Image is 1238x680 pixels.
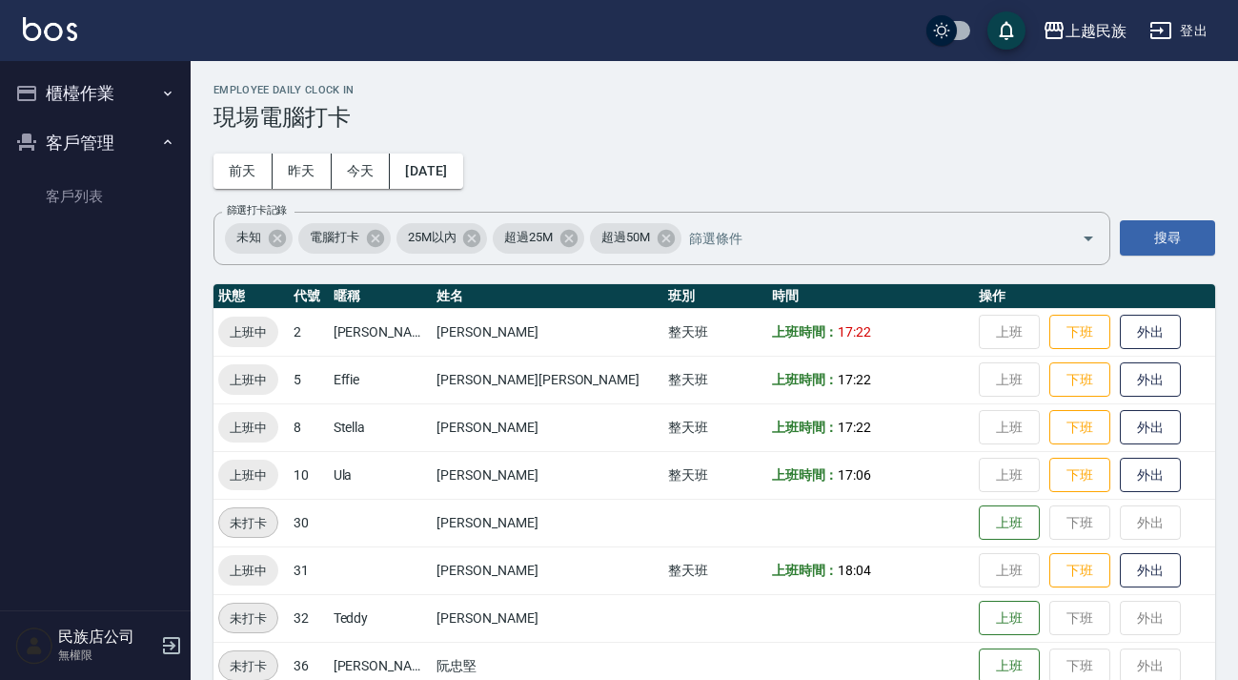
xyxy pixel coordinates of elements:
span: 17:22 [838,324,871,340]
span: 18:04 [838,563,871,578]
td: 整天班 [663,356,767,403]
td: [PERSON_NAME] [432,403,662,451]
td: 32 [289,594,328,642]
button: 今天 [332,154,391,189]
th: 姓名 [432,284,662,309]
button: 下班 [1049,410,1110,445]
span: 上班中 [218,561,278,581]
button: 下班 [1049,553,1110,588]
td: [PERSON_NAME] [432,594,662,642]
button: 下班 [1049,315,1110,350]
button: 上班 [979,505,1040,541]
td: 整天班 [663,403,767,451]
th: 班別 [663,284,767,309]
label: 篩選打卡記錄 [227,203,287,217]
td: Teddy [329,594,433,642]
td: 8 [289,403,328,451]
th: 暱稱 [329,284,433,309]
span: 17:22 [838,372,871,387]
td: 30 [289,499,328,546]
span: 上班中 [218,370,278,390]
span: 上班中 [218,418,278,438]
div: 超過50M [590,223,681,254]
td: 31 [289,546,328,594]
p: 無權限 [58,647,155,664]
span: 上班中 [218,322,278,342]
button: [DATE] [390,154,462,189]
button: save [987,11,1025,50]
th: 狀態 [213,284,289,309]
a: 客戶列表 [8,175,183,218]
div: 未知 [225,223,293,254]
td: 10 [289,451,328,499]
img: Logo [23,17,77,41]
span: 上班中 [218,465,278,485]
h2: Employee Daily Clock In [213,84,1215,96]
td: Ula [329,451,433,499]
b: 上班時間： [772,563,839,578]
span: 未打卡 [219,513,277,533]
td: [PERSON_NAME] [329,308,433,356]
td: 整天班 [663,308,767,356]
td: Stella [329,403,433,451]
button: 下班 [1049,458,1110,493]
button: 外出 [1120,410,1181,445]
span: 未打卡 [219,656,277,676]
button: Open [1073,223,1104,254]
button: 前天 [213,154,273,189]
td: [PERSON_NAME] [432,451,662,499]
span: 17:06 [838,467,871,483]
button: 上班 [979,601,1040,636]
div: 上越民族 [1065,19,1126,43]
td: 整天班 [663,546,767,594]
b: 上班時間： [772,372,839,387]
th: 操作 [974,284,1215,309]
button: 客戶管理 [8,118,183,168]
div: 電腦打卡 [298,223,391,254]
span: 未知 [225,228,273,247]
button: 上越民族 [1035,11,1134,51]
button: 登出 [1142,13,1215,49]
h3: 現場電腦打卡 [213,104,1215,131]
td: [PERSON_NAME] [432,546,662,594]
td: 2 [289,308,328,356]
b: 上班時間： [772,420,839,435]
td: [PERSON_NAME] [432,308,662,356]
button: 外出 [1120,315,1181,350]
th: 時間 [767,284,975,309]
span: 未打卡 [219,608,277,628]
button: 外出 [1120,362,1181,398]
div: 超過25M [493,223,584,254]
td: 整天班 [663,451,767,499]
b: 上班時間： [772,467,839,483]
img: Person [15,627,53,665]
button: 外出 [1120,553,1181,588]
h5: 民族店公司 [58,628,155,647]
button: 外出 [1120,458,1181,493]
span: 25M以內 [396,228,468,247]
span: 17:22 [838,420,871,435]
div: 25M以內 [396,223,488,254]
td: [PERSON_NAME] [432,499,662,546]
th: 代號 [289,284,328,309]
span: 電腦打卡 [298,228,371,247]
td: [PERSON_NAME][PERSON_NAME] [432,356,662,403]
span: 超過25M [493,228,564,247]
td: 5 [289,356,328,403]
button: 下班 [1049,362,1110,398]
input: 篩選條件 [684,221,1048,255]
b: 上班時間： [772,324,839,340]
button: 搜尋 [1120,220,1215,256]
td: Effie [329,356,433,403]
button: 櫃檯作業 [8,69,183,118]
button: 昨天 [273,154,332,189]
span: 超過50M [590,228,661,247]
